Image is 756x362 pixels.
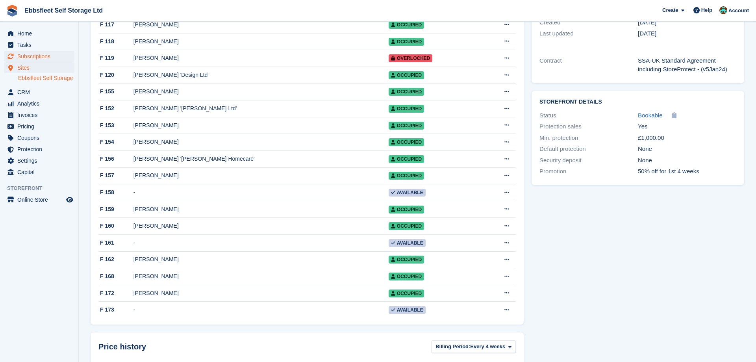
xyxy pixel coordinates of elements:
[389,71,424,79] span: Occupied
[133,71,389,79] div: [PERSON_NAME] 'Design Ltd'
[98,138,133,146] div: F 154
[98,20,133,29] div: F 117
[638,29,736,38] div: [DATE]
[389,273,424,280] span: Occupied
[133,302,389,318] td: -
[435,343,470,351] span: Billing Period:
[98,87,133,96] div: F 155
[98,289,133,297] div: F 172
[389,38,424,46] span: Occupied
[21,4,106,17] a: Ebbsfleet Self Storage Ltd
[133,205,389,213] div: [PERSON_NAME]
[133,104,389,113] div: [PERSON_NAME] '[PERSON_NAME] Ltd'
[18,74,74,82] a: Ebbsfleet Self Storage
[4,98,74,109] a: menu
[98,205,133,213] div: F 159
[431,340,516,353] button: Billing Period: Every 4 weeks
[719,6,727,14] img: George Spring
[98,306,133,314] div: F 173
[98,54,133,62] div: F 119
[4,39,74,50] a: menu
[4,62,74,73] a: menu
[133,121,389,130] div: [PERSON_NAME]
[638,56,736,74] div: SSA-UK Standard Agreement including StoreProtect - (v5Jan24)
[470,343,505,351] span: Every 4 weeks
[4,110,74,121] a: menu
[98,121,133,130] div: F 153
[701,6,712,14] span: Help
[389,54,433,62] span: Overlocked
[17,155,65,166] span: Settings
[539,145,638,154] div: Default protection
[17,132,65,143] span: Coupons
[389,122,424,130] span: Occupied
[638,122,736,131] div: Yes
[389,105,424,113] span: Occupied
[7,184,78,192] span: Storefront
[17,51,65,62] span: Subscriptions
[98,222,133,230] div: F 160
[133,37,389,46] div: [PERSON_NAME]
[98,255,133,264] div: F 162
[389,222,424,230] span: Occupied
[17,194,65,205] span: Online Store
[728,7,749,15] span: Account
[17,110,65,121] span: Invoices
[539,156,638,165] div: Security deposit
[389,290,424,297] span: Occupied
[389,306,426,314] span: Available
[133,155,389,163] div: [PERSON_NAME] '[PERSON_NAME] Homecare'
[389,155,424,163] span: Occupied
[17,121,65,132] span: Pricing
[133,87,389,96] div: [PERSON_NAME]
[539,167,638,176] div: Promotion
[133,289,389,297] div: [PERSON_NAME]
[4,51,74,62] a: menu
[539,122,638,131] div: Protection sales
[17,167,65,178] span: Capital
[98,71,133,79] div: F 120
[17,98,65,109] span: Analytics
[4,167,74,178] a: menu
[133,234,389,251] td: -
[4,28,74,39] a: menu
[638,167,736,176] div: 50% off for 1st 4 weeks
[98,188,133,197] div: F 158
[17,62,65,73] span: Sites
[6,5,18,17] img: stora-icon-8386f47178a22dfd0bd8f6a31ec36ba5ce8667c1dd55bd0f319d3a0aa187defe.svg
[638,145,736,154] div: None
[98,37,133,46] div: F 118
[17,87,65,98] span: CRM
[4,194,74,205] a: menu
[389,256,424,264] span: Occupied
[4,155,74,166] a: menu
[98,104,133,113] div: F 152
[98,341,146,353] span: Price history
[389,239,426,247] span: Available
[133,20,389,29] div: [PERSON_NAME]
[389,138,424,146] span: Occupied
[638,156,736,165] div: None
[638,112,663,119] span: Bookable
[539,56,638,74] div: Contract
[98,171,133,180] div: F 157
[4,87,74,98] a: menu
[17,144,65,155] span: Protection
[539,99,736,105] h2: Storefront Details
[539,18,638,27] div: Created
[389,206,424,213] span: Occupied
[4,144,74,155] a: menu
[133,138,389,146] div: [PERSON_NAME]
[98,272,133,280] div: F 168
[133,255,389,264] div: [PERSON_NAME]
[638,18,736,27] div: [DATE]
[389,172,424,180] span: Occupied
[98,155,133,163] div: F 156
[133,171,389,180] div: [PERSON_NAME]
[17,28,65,39] span: Home
[133,184,389,201] td: -
[133,54,389,62] div: [PERSON_NAME]
[65,195,74,204] a: Preview store
[4,121,74,132] a: menu
[389,21,424,29] span: Occupied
